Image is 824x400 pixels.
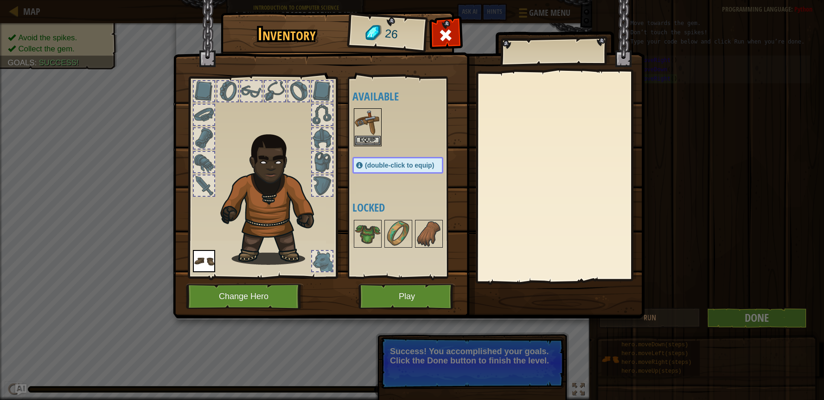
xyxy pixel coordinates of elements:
[355,109,381,135] img: portrait.png
[355,136,381,145] button: Equip
[352,90,462,102] h4: Available
[186,284,304,309] button: Change Hero
[385,221,411,247] img: portrait.png
[355,221,381,247] img: portrait.png
[365,162,434,169] span: (double-click to equip)
[216,129,331,265] img: Gordon_Stalwart_Hair.png
[358,284,455,309] button: Play
[227,25,345,44] h1: Inventory
[193,250,215,272] img: portrait.png
[384,25,399,43] span: 26
[416,221,442,247] img: portrait.png
[352,201,462,213] h4: Locked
